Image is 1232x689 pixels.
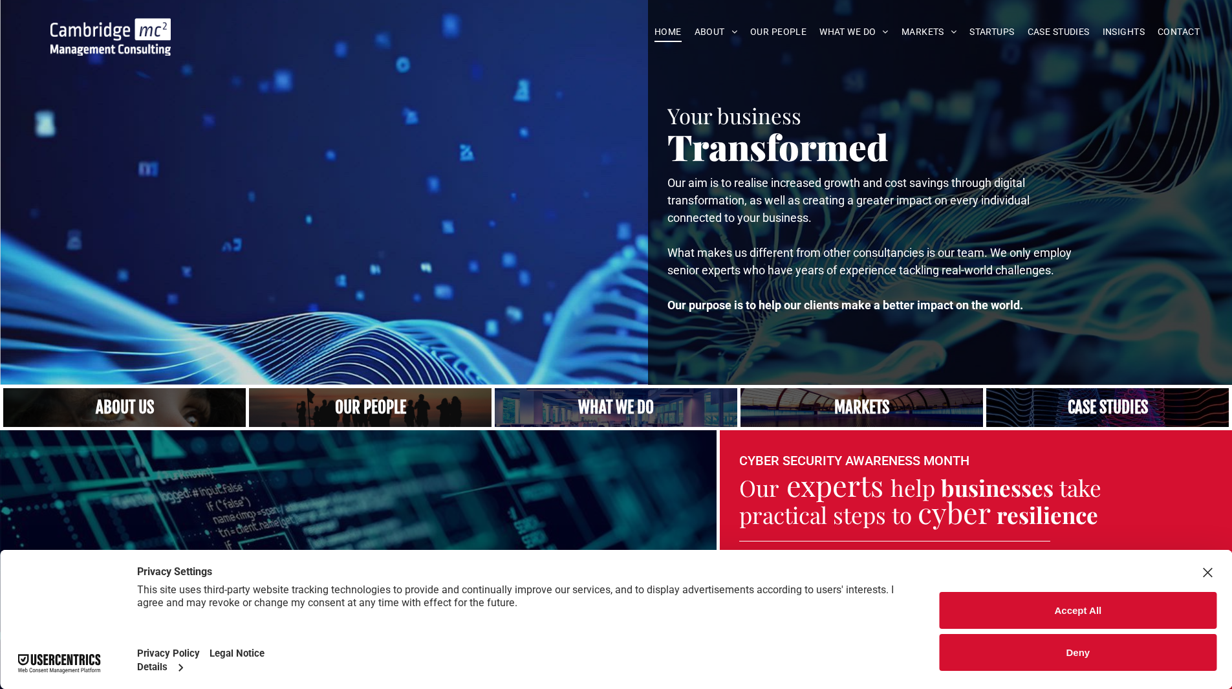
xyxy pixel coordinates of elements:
a: Close up of woman's face, centered on her eyes, digital infrastructure [3,388,246,427]
span: Transformed [667,122,889,170]
a: A yoga teacher lifting his whole body off the ground in the peacock pose, digital infrastructure [495,388,737,427]
strong: Our purpose is to help our clients make a better impact on the world. [667,298,1023,312]
span: take practical steps to [739,472,1101,530]
span: cyber [918,492,991,531]
a: A crowd in silhouette at sunset, on a rise or lookout point, digital transformation [249,388,492,427]
a: CASE STUDIES [1021,22,1096,42]
a: digital transformation [740,388,983,427]
a: digital infrastructure [986,388,1229,427]
strong: businesses [941,472,1054,503]
span: help [891,472,935,503]
span: Our [739,472,779,503]
a: ABOUT [688,22,744,42]
a: WHAT WE DO [813,22,895,42]
a: OUR PEOPLE [744,22,813,42]
a: STARTUPS [963,22,1021,42]
img: Go to Homepage [50,18,171,56]
a: HOME [648,22,688,42]
strong: resilience [997,499,1098,530]
a: INSIGHTS [1096,22,1151,42]
span: Our aim is to realise increased growth and cost savings through digital transformation, as well a... [667,176,1030,224]
span: Your business [667,101,801,129]
span: experts [786,465,883,504]
a: CONTACT [1151,22,1206,42]
a: MARKETS [895,22,963,42]
font: CYBER SECURITY AWARENESS MONTH [739,453,969,468]
span: What makes us different from other consultancies is our team. We only employ senior experts who h... [667,246,1072,277]
a: Your Business Transformed | Cambridge Management Consulting [50,20,171,34]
